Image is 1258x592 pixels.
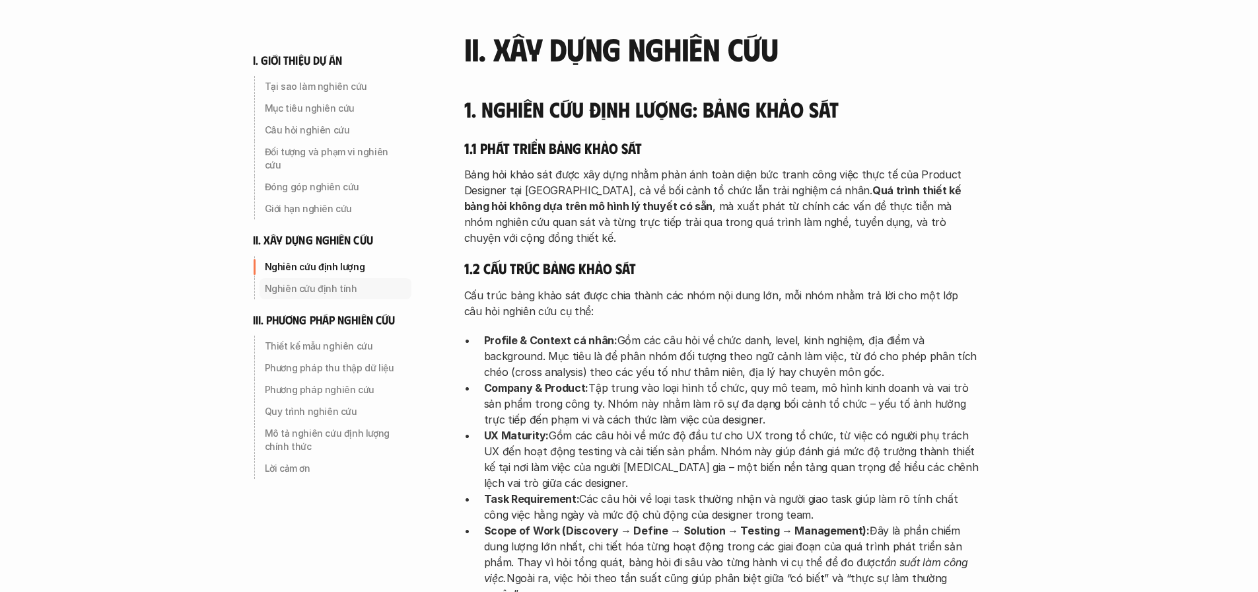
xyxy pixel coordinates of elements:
[253,76,411,97] a: Tại sao làm nghiên cứu
[265,427,406,453] p: Mô tả nghiên cứu định lượng chính thức
[484,380,979,427] p: Tập trung vào loại hình tổ chức, quy mô team, mô hình kinh doanh và vai trò sản phẩm trong công t...
[265,462,406,475] p: Lời cảm ơn
[253,256,411,277] a: Nghiên cứu định lượng
[253,176,411,198] a: Đóng góp nghiên cứu
[484,491,979,523] p: Các câu hỏi về loại task thường nhận và người giao task giúp làm rõ tính chất công việc hằng ngày...
[265,102,406,115] p: Mục tiêu nghiên cứu
[253,313,396,328] h6: iii. phương pháp nghiên cứu
[265,405,406,418] p: Quy trình nghiên cứu
[265,145,406,172] p: Đối tượng và phạm vi nghiên cứu
[253,233,373,248] h6: ii. xây dựng nghiên cứu
[253,120,411,141] a: Câu hỏi nghiên cứu
[464,96,979,122] h4: 1. Nghiên cứu định lượng: Bảng khảo sát
[253,53,343,68] h6: i. giới thiệu dự án
[253,379,411,400] a: Phương pháp nghiên cứu
[484,429,549,442] strong: UX Maturity:
[484,492,580,505] strong: Task Requirement:
[484,334,617,347] strong: Profile & Context cá nhân:
[265,202,406,215] p: Giới hạn nghiên cứu
[484,332,979,380] p: Gồm các câu hỏi về chức danh, level, kinh nghiệm, địa điểm và background. Mục tiêu là để phân nhó...
[265,361,406,375] p: Phương pháp thu thập dữ liệu
[464,259,979,277] h5: 1.2 Cấu trúc bảng khảo sát
[253,278,411,299] a: Nghiên cứu định tính
[253,423,411,457] a: Mô tả nghiên cứu định lượng chính thức
[265,180,406,194] p: Đóng góp nghiên cứu
[265,340,406,353] p: Thiết kế mẫu nghiên cứu
[253,98,411,119] a: Mục tiêu nghiên cứu
[265,80,406,93] p: Tại sao làm nghiên cứu
[253,458,411,479] a: Lời cảm ơn
[265,260,406,274] p: Nghiên cứu định lượng
[253,336,411,357] a: Thiết kế mẫu nghiên cứu
[464,166,979,246] p: Bảng hỏi khảo sát được xây dựng nhằm phản ánh toàn diện bức tranh công việc thực tế của Product D...
[253,401,411,422] a: Quy trình nghiên cứu
[464,287,979,319] p: Cấu trúc bảng khảo sát được chia thành các nhóm nội dung lớn, mỗi nhóm nhằm trả lời cho một lớp c...
[265,383,406,396] p: Phương pháp nghiên cứu
[265,282,406,295] p: Nghiên cứu định tính
[265,124,406,137] p: Câu hỏi nghiên cứu
[484,524,870,537] strong: Scope of Work (Discovery → Define → Solution → Testing → Management):
[253,141,411,176] a: Đối tượng và phạm vi nghiên cứu
[253,198,411,219] a: Giới hạn nghiên cứu
[464,32,979,67] h3: II. Xây dựng nghiên cứu
[464,139,979,157] h5: 1.1 Phát triển bảng khảo sát
[484,427,979,491] p: Gồm các câu hỏi về mức độ đầu tư cho UX trong tổ chức, từ việc có người phụ trách UX đến hoạt độn...
[484,381,589,394] strong: Company & Product:
[484,556,971,585] em: tần suất làm công việc.
[253,357,411,379] a: Phương pháp thu thập dữ liệu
